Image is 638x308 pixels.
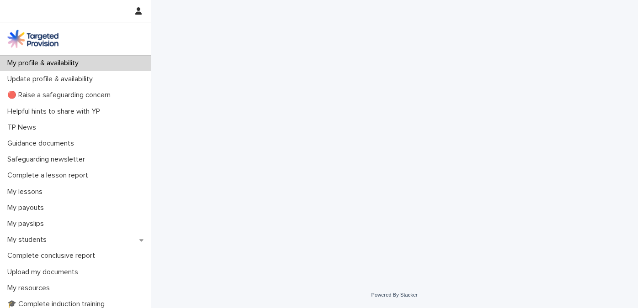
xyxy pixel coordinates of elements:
[4,59,86,68] p: My profile & availability
[4,284,57,292] p: My resources
[4,75,100,84] p: Update profile & availability
[4,107,107,116] p: Helpful hints to share with YP
[371,292,417,298] a: Powered By Stacker
[4,188,50,196] p: My lessons
[4,155,92,164] p: Safeguarding newsletter
[7,30,58,48] img: M5nRWzHhSzIhMunXDL62
[4,123,43,132] p: TP News
[4,91,118,99] p: 🔴 Raise a safeguarding concern
[4,235,54,244] p: My students
[4,219,51,228] p: My payslips
[4,268,85,277] p: Upload my documents
[4,171,96,180] p: Complete a lesson report
[4,204,51,212] p: My payouts
[4,251,102,260] p: Complete conclusive report
[4,139,81,148] p: Guidance documents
